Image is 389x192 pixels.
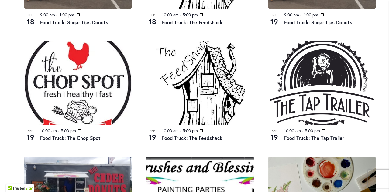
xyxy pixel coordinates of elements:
[40,12,55,18] time: 9:00 am
[146,16,158,27] span: 18
[183,12,198,18] time: 5:00 pm
[40,135,101,141] a: Food Truck: The Chop Spot
[162,135,222,141] a: Food Truck: The Feedshack
[59,12,74,18] time: 4:00 pm
[146,128,158,133] span: Sep
[162,128,179,133] time: 10:00 am
[56,12,58,18] span: -
[162,12,179,18] time: 10:00 am
[268,41,376,125] img: Food Truck: The Tap Trailer
[40,128,57,133] time: 10:00 am
[302,128,304,133] span: -
[61,128,76,133] time: 5:00 pm
[162,19,222,25] a: Food Truck: The Feedshack
[284,12,299,18] time: 9:00 am
[305,128,320,133] time: 5:00 pm
[146,132,158,142] span: 19
[58,128,60,133] span: -
[284,128,301,133] time: 10:00 am
[268,12,281,18] span: Sep
[40,19,108,25] a: Food Truck: Sugar Lips Donuts
[303,12,318,18] time: 4:00 pm
[268,132,281,142] span: 19
[146,41,253,125] img: The Feedshack
[24,41,132,125] img: THE CHOP SPOT PDX – Food Truck
[24,16,36,27] span: 18
[268,128,281,133] span: Sep
[146,12,158,18] span: Sep
[183,128,198,133] time: 5:00 pm
[5,170,22,187] iframe: Launch Accessibility Center
[24,128,36,133] span: Sep
[180,12,181,18] span: -
[300,12,302,18] span: -
[24,12,36,18] span: Sep
[180,128,181,133] span: -
[24,132,36,142] span: 19
[284,135,344,141] a: Food Truck: The Tap Trailer
[284,19,352,25] a: Food Truck: Sugar Lips Donuts
[268,16,281,27] span: 19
